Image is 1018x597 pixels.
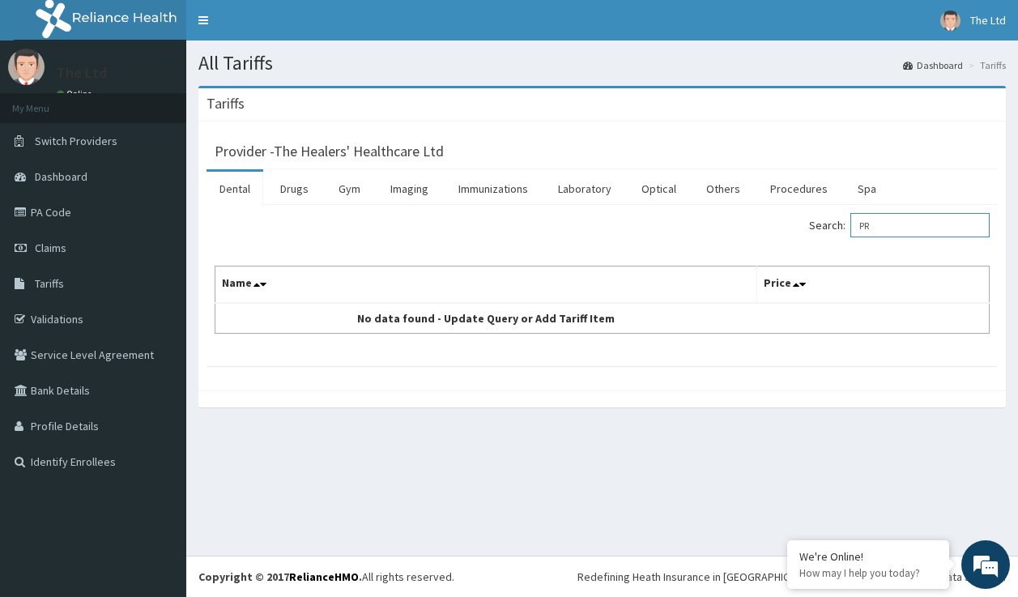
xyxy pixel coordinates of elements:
[757,172,841,206] a: Procedures
[57,66,107,80] p: The Ltd
[970,13,1006,28] span: The Ltd
[809,213,990,237] label: Search:
[8,412,309,469] textarea: Type your message and hit 'Enter'
[266,8,305,47] div: Minimize live chat window
[850,213,990,237] input: Search:
[35,276,64,291] span: Tariffs
[903,58,963,72] a: Dashboard
[8,49,45,85] img: User Image
[445,172,541,206] a: Immunizations
[577,569,1006,585] div: Redefining Heath Insurance in [GEOGRAPHIC_DATA] using Telemedicine and Data Science!
[198,53,1006,74] h1: All Tariffs
[84,91,272,112] div: Chat with us now
[35,134,117,148] span: Switch Providers
[207,172,263,206] a: Dental
[377,172,441,206] a: Imaging
[35,169,87,184] span: Dashboard
[799,566,937,580] p: How may I help you today?
[965,58,1006,72] li: Tariffs
[799,549,937,564] div: We're Online!
[693,172,753,206] a: Others
[207,96,245,111] h3: Tariffs
[845,172,889,206] a: Spa
[30,81,66,122] img: d_794563401_company_1708531726252_794563401
[267,172,322,206] a: Drugs
[289,569,359,584] a: RelianceHMO
[57,88,96,100] a: Online
[215,144,444,159] h3: Provider - The Healers' Healthcare Ltd
[545,172,624,206] a: Laboratory
[326,172,373,206] a: Gym
[628,172,689,206] a: Optical
[940,11,960,31] img: User Image
[757,267,990,304] th: Price
[35,241,66,255] span: Claims
[215,303,757,334] td: No data found - Update Query or Add Tariff Item
[215,267,757,304] th: Name
[198,569,362,584] strong: Copyright © 2017 .
[186,556,1018,597] footer: All rights reserved.
[94,189,224,352] span: We're online!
